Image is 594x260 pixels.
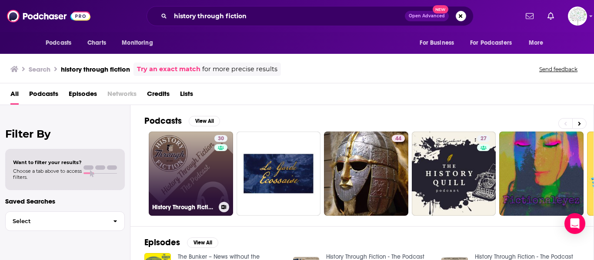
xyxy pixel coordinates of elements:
button: open menu [40,35,83,51]
button: open menu [414,35,465,51]
h3: History Through Fiction - The Podcast [152,204,215,211]
a: 27 [412,132,496,216]
button: Open AdvancedNew [405,11,449,21]
span: Podcasts [46,37,71,49]
a: EpisodesView All [144,237,218,248]
button: Send feedback [537,66,580,73]
button: open menu [464,35,524,51]
span: Select [6,218,106,224]
span: Logged in as WunderTanya [568,7,587,26]
img: Podchaser - Follow, Share and Rate Podcasts [7,8,90,24]
img: User Profile [568,7,587,26]
a: All [10,87,19,105]
span: New [433,5,448,13]
span: for more precise results [202,64,277,74]
span: 44 [395,135,401,143]
button: Select [5,211,125,231]
span: 27 [481,135,487,143]
div: Open Intercom Messenger [564,213,585,234]
p: Saved Searches [5,197,125,205]
h2: Filter By [5,128,125,140]
a: Podcasts [29,87,58,105]
div: Search podcasts, credits, & more... [147,6,474,26]
span: For Podcasters [470,37,512,49]
span: Charts [87,37,106,49]
a: 30 [214,135,227,142]
h3: Search [29,65,50,73]
a: Credits [147,87,170,105]
span: Choose a tab above to access filters. [13,168,82,180]
a: Show notifications dropdown [522,9,537,23]
input: Search podcasts, credits, & more... [170,9,405,23]
button: View All [187,237,218,248]
a: Episodes [69,87,97,105]
h2: Episodes [144,237,180,248]
a: PodcastsView All [144,115,220,126]
h2: Podcasts [144,115,182,126]
span: 30 [218,135,224,143]
a: 30History Through Fiction - The Podcast [149,132,233,216]
button: open menu [523,35,554,51]
span: Monitoring [122,37,153,49]
span: More [529,37,544,49]
a: Show notifications dropdown [544,9,557,23]
h3: history through fiction [61,65,130,73]
a: Charts [82,35,111,51]
button: View All [189,116,220,126]
a: Try an exact match [137,64,200,74]
span: Networks [107,87,137,105]
a: 44 [392,135,405,142]
span: Open Advanced [409,14,445,18]
a: Lists [180,87,193,105]
span: For Business [420,37,454,49]
button: open menu [116,35,164,51]
a: 27 [477,135,490,142]
a: 44 [324,132,408,216]
span: Want to filter your results? [13,159,82,165]
button: Show profile menu [568,7,587,26]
